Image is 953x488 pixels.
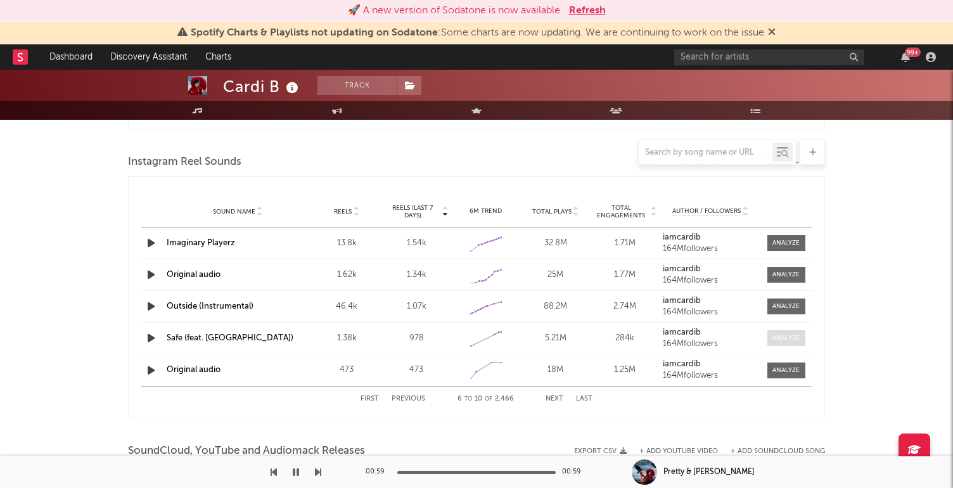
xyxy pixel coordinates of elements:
div: 284k [594,332,657,345]
a: iamcardib [663,360,758,369]
a: Safe (feat. [GEOGRAPHIC_DATA]) [167,334,293,342]
div: 164M followers [663,371,758,380]
a: Outside (Instrumental) [167,302,253,311]
button: First [361,395,379,402]
div: 1.07k [385,300,448,313]
strong: iamcardib [663,328,701,337]
div: + Add YouTube Video [627,448,718,455]
div: 473 [385,364,448,376]
button: Export CSV [574,447,627,455]
a: iamcardib [663,265,758,274]
div: Cardi B [223,76,302,97]
div: 978 [385,332,448,345]
div: 32.8M [524,237,587,250]
div: 5.21M [524,332,587,345]
a: iamcardib [663,297,758,305]
div: 164M followers [663,340,758,349]
div: 6M Trend [454,207,518,216]
span: of [485,396,492,402]
div: 18M [524,364,587,376]
input: Search by song name or URL [639,148,772,158]
div: 25M [524,269,587,281]
div: Pretty & [PERSON_NAME] [663,466,755,478]
div: 🚀 A new version of Sodatone is now available. [348,3,563,18]
span: Author / Followers [672,207,741,215]
button: Last [576,395,592,402]
div: 1.34k [385,269,448,281]
div: 1.62k [315,269,378,281]
input: Search for artists [674,49,864,65]
button: + Add YouTube Video [639,448,718,455]
span: Total Plays [532,208,572,215]
div: 473 [315,364,378,376]
a: Original audio [167,366,221,374]
div: 99 + [905,48,921,57]
span: Dismiss [768,28,776,38]
div: 88.2M [524,300,587,313]
div: 1.71M [594,237,657,250]
strong: iamcardib [663,297,701,305]
div: 1.25M [594,364,657,376]
a: iamcardib [663,233,758,242]
span: Total Engagements [594,204,649,219]
div: 1.54k [385,237,448,250]
div: 46.4k [315,300,378,313]
button: Refresh [569,3,606,18]
strong: iamcardib [663,233,701,241]
button: + Add SoundCloud Song [731,448,825,455]
button: Track [317,76,397,95]
div: 13.8k [315,237,378,250]
div: 00:59 [366,465,391,480]
span: SoundCloud, YouTube and Audiomack Releases [128,444,365,459]
a: Charts [196,44,240,70]
button: + Add SoundCloud Song [718,448,825,455]
span: Sound Name [213,208,255,215]
div: 164M followers [663,245,758,254]
div: 00:59 [562,465,587,480]
div: 1.38k [315,332,378,345]
span: : Some charts are now updating. We are continuing to work on the issue [191,28,764,38]
button: Next [546,395,563,402]
strong: iamcardib [663,265,701,273]
div: 2.74M [594,300,657,313]
button: Previous [392,395,425,402]
div: 164M followers [663,276,758,285]
a: iamcardib [663,328,758,337]
span: Spotify Charts & Playlists not updating on Sodatone [191,28,438,38]
a: Original audio [167,271,221,279]
a: Discovery Assistant [101,44,196,70]
span: to [464,396,472,402]
a: Imaginary Playerz [167,239,235,247]
strong: iamcardib [663,360,701,368]
div: 1.77M [594,269,657,281]
a: Dashboard [41,44,101,70]
button: 99+ [901,52,910,62]
div: 6 10 2,466 [451,392,520,407]
div: 164M followers [663,308,758,317]
span: Reels (last 7 days) [385,204,440,219]
span: Reels [334,208,352,215]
